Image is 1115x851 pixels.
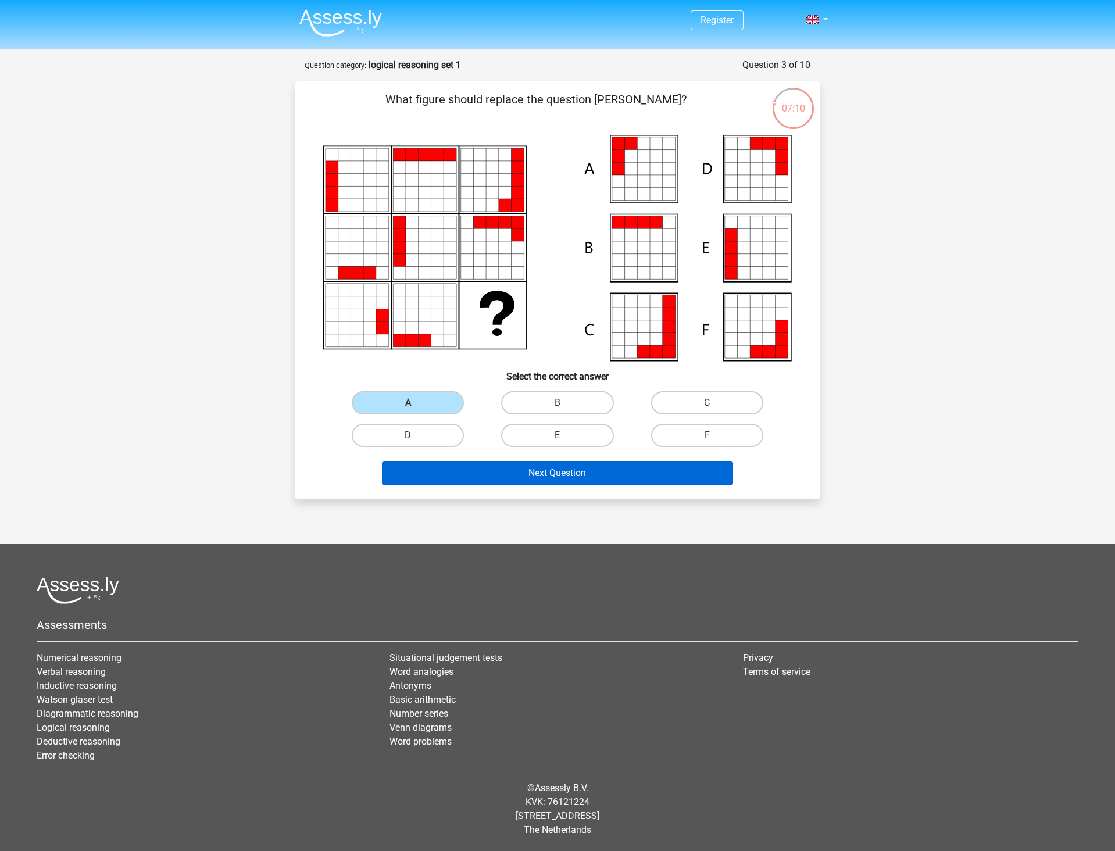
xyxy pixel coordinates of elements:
[37,652,121,663] a: Numerical reasoning
[314,91,757,126] p: What figure should replace the question [PERSON_NAME]?
[501,391,613,414] label: B
[369,59,461,70] strong: logical reasoning set 1
[299,9,382,37] img: Assessly
[389,722,452,733] a: Venn diagrams
[28,772,1087,846] div: © KVK: 76121224 [STREET_ADDRESS] The Netherlands
[389,680,431,691] a: Antonyms
[651,391,763,414] label: C
[535,782,588,793] a: Assessly B.V.
[37,722,110,733] a: Logical reasoning
[701,15,734,26] a: Register
[352,424,464,447] label: D
[651,424,763,447] label: F
[389,652,502,663] a: Situational judgement tests
[771,87,815,116] div: 07:10
[37,708,138,719] a: Diagrammatic reasoning
[314,362,801,382] h6: Select the correct answer
[352,391,464,414] label: A
[389,736,452,747] a: Word problems
[37,577,119,604] img: Assessly logo
[743,666,810,677] a: Terms of service
[742,58,810,72] div: Question 3 of 10
[743,652,773,663] a: Privacy
[37,680,117,691] a: Inductive reasoning
[37,750,95,761] a: Error checking
[389,708,448,719] a: Number series
[37,736,120,747] a: Deductive reasoning
[37,694,113,705] a: Watson glaser test
[37,666,106,677] a: Verbal reasoning
[389,666,453,677] a: Word analogies
[501,424,613,447] label: E
[382,461,734,485] button: Next Question
[389,694,456,705] a: Basic arithmetic
[37,618,1078,632] h5: Assessments
[305,61,366,70] small: Question category:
